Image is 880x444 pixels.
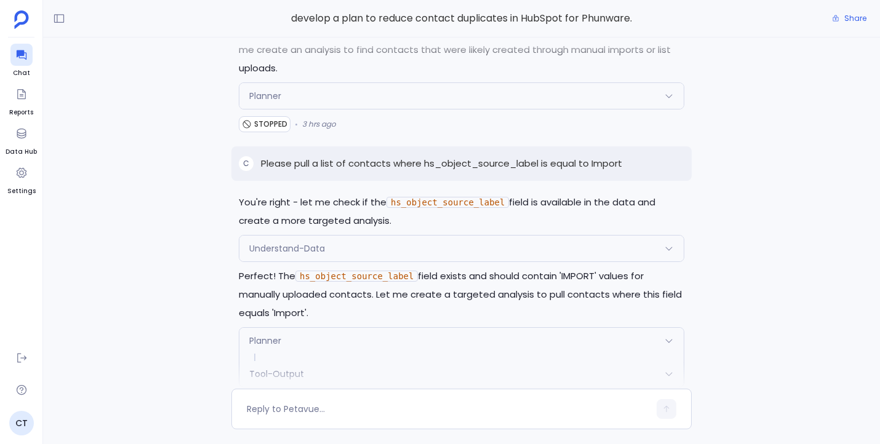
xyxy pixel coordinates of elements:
span: Data Hub [6,147,37,157]
p: You're right - let me check if the field is available in the data and create a more targeted anal... [239,193,684,230]
a: Chat [10,44,33,78]
a: Reports [9,83,33,117]
p: Perfect! The field exists and should contain 'IMPORT' values for manually uploaded contacts. Let ... [239,267,684,322]
a: Settings [7,162,36,196]
span: Understand-Data [249,242,325,255]
span: Reports [9,108,33,117]
span: STOPPED [254,119,287,129]
code: hs_object_source_label [386,197,509,208]
span: C [243,159,249,168]
span: Settings [7,186,36,196]
button: Share [825,10,874,27]
p: Please pull a list of contacts where hs_object_source_label is equal to Import [261,156,622,171]
code: hs_object_source_label [295,271,418,282]
a: Data Hub [6,122,37,157]
span: Planner [249,335,281,347]
span: Planner [249,90,281,102]
a: CT [9,411,34,435]
span: develop a plan to reduce contact duplicates in HubSpot for Phunware. [231,10,692,26]
span: 3 hrs ago [302,119,336,129]
span: Chat [10,68,33,78]
img: petavue logo [14,10,29,29]
span: Share [844,14,866,23]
